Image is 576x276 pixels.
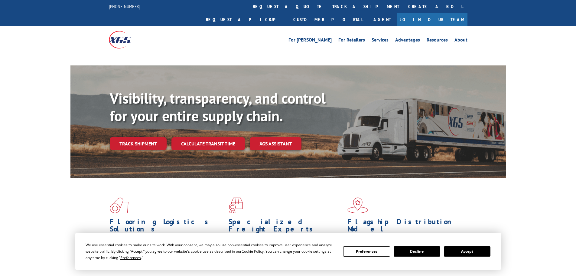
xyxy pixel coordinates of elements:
[229,198,243,213] img: xgs-icon-focused-on-flooring-red
[347,198,368,213] img: xgs-icon-flagship-distribution-model-red
[110,89,326,125] b: Visibility, transparency, and control for your entire supply chain.
[109,3,140,9] a: [PHONE_NUMBER]
[171,137,245,150] a: Calculate transit time
[110,218,224,236] h1: Flooring Logistics Solutions
[229,218,343,236] h1: Specialized Freight Experts
[289,13,367,26] a: Customer Portal
[395,38,420,44] a: Advantages
[372,38,389,44] a: Services
[120,255,141,260] span: Preferences
[110,137,167,150] a: Track shipment
[75,233,501,270] div: Cookie Consent Prompt
[454,38,467,44] a: About
[86,242,336,261] div: We use essential cookies to make our site work. With your consent, we may also use non-essential ...
[242,249,264,254] span: Cookie Policy
[394,246,440,257] button: Decline
[397,13,467,26] a: Join Our Team
[201,13,289,26] a: Request a pickup
[343,246,390,257] button: Preferences
[338,38,365,44] a: For Retailers
[367,13,397,26] a: Agent
[110,198,129,213] img: xgs-icon-total-supply-chain-intelligence-red
[250,137,301,150] a: XGS ASSISTANT
[427,38,448,44] a: Resources
[288,38,332,44] a: For [PERSON_NAME]
[347,218,462,236] h1: Flagship Distribution Model
[444,246,490,257] button: Accept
